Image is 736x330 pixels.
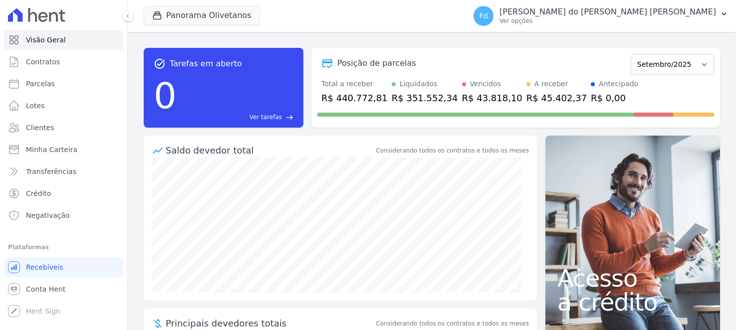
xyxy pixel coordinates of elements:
span: a crédito [557,290,708,314]
span: Transferências [26,166,76,176]
span: Recebíveis [26,262,63,272]
span: Negativação [26,210,70,220]
div: Plataformas [8,241,119,253]
span: task_alt [154,58,166,70]
span: Crédito [26,188,51,198]
div: Saldo devedor total [166,144,374,157]
a: Clientes [4,118,123,138]
div: Liquidados [400,79,438,89]
p: Ver opções [499,17,716,25]
button: Fd [PERSON_NAME] do [PERSON_NAME] [PERSON_NAME] Ver opções [466,2,736,30]
span: Principais devedores totais [166,317,374,330]
a: Ver tarefas east [181,113,293,122]
div: Posição de parcelas [337,57,416,69]
div: R$ 45.402,37 [526,91,587,105]
span: Parcelas [26,79,55,89]
span: east [286,114,293,121]
span: Acesso [557,266,708,290]
span: Fd [480,12,488,19]
span: Considerando todos os contratos e todos os meses [376,319,529,328]
a: Recebíveis [4,257,123,277]
a: Negativação [4,205,123,225]
a: Conta Hent [4,279,123,299]
span: Tarefas em aberto [170,58,242,70]
button: Panorama Olivetanos [144,6,260,25]
div: 0 [154,70,177,122]
span: Visão Geral [26,35,66,45]
span: Contratos [26,57,60,67]
div: Considerando todos os contratos e todos os meses [376,146,529,155]
span: Lotes [26,101,45,111]
div: Antecipado [599,79,638,89]
span: Clientes [26,123,54,133]
div: R$ 0,00 [591,91,638,105]
a: Visão Geral [4,30,123,50]
div: A receber [534,79,568,89]
div: Total a receber [321,79,388,89]
div: R$ 351.552,34 [392,91,458,105]
p: [PERSON_NAME] do [PERSON_NAME] [PERSON_NAME] [499,7,716,17]
span: Minha Carteira [26,145,77,155]
a: Parcelas [4,74,123,94]
span: Conta Hent [26,284,65,294]
a: Transferências [4,162,123,181]
a: Minha Carteira [4,140,123,160]
div: R$ 440.772,81 [321,91,388,105]
div: Vencidos [470,79,501,89]
a: Contratos [4,52,123,72]
span: Ver tarefas [249,113,282,122]
a: Crédito [4,183,123,203]
div: R$ 43.818,10 [462,91,522,105]
a: Lotes [4,96,123,116]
